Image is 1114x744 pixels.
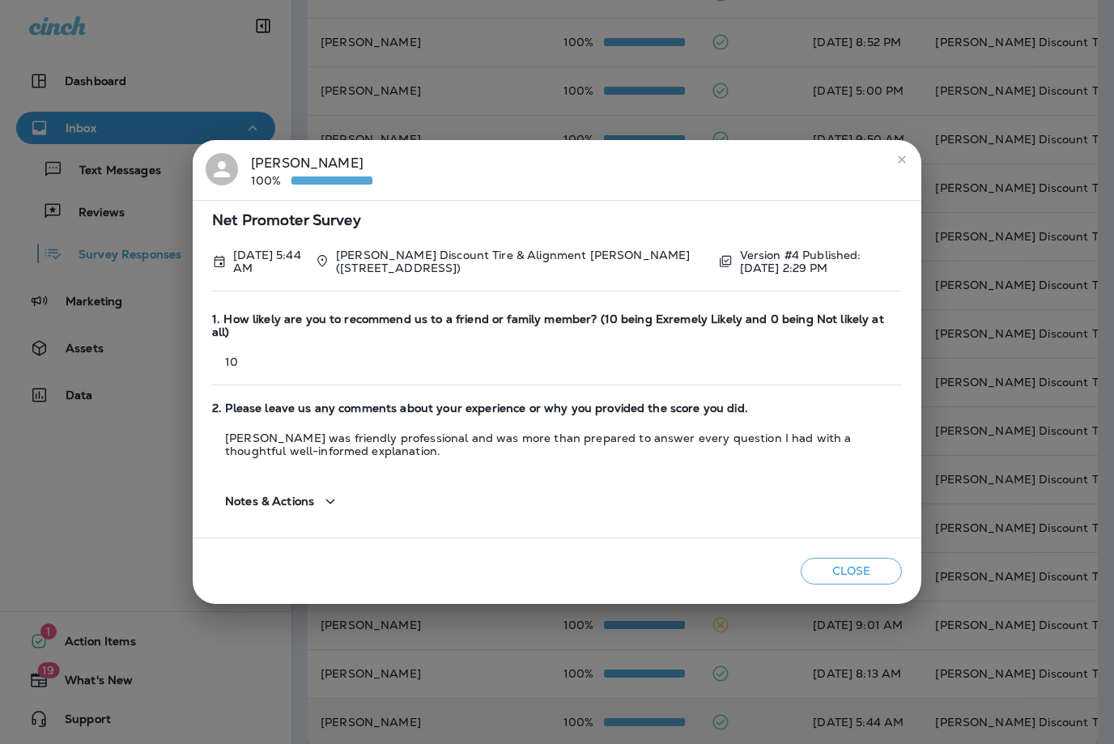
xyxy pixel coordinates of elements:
[225,495,314,508] span: Notes & Actions
[212,478,353,525] button: Notes & Actions
[233,249,302,274] p: Aug 18, 2025 5:44 AM
[212,402,902,415] span: 2. Please leave us any comments about your experience or why you provided the score you did.
[251,153,372,187] div: [PERSON_NAME]
[212,432,902,457] p: [PERSON_NAME] was friendly professional and was more than prepared to answer every question I had...
[740,249,902,274] p: Version #4 Published: [DATE] 2:29 PM
[251,174,291,187] p: 100%
[336,249,705,274] p: [PERSON_NAME] Discount Tire & Alignment [PERSON_NAME] ([STREET_ADDRESS])
[212,214,902,227] span: Net Promoter Survey
[889,147,915,172] button: close
[801,558,902,585] button: Close
[212,355,902,368] p: 10
[212,312,902,340] span: 1. How likely are you to recommend us to a friend or family member? (10 being Exremely Likely and...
